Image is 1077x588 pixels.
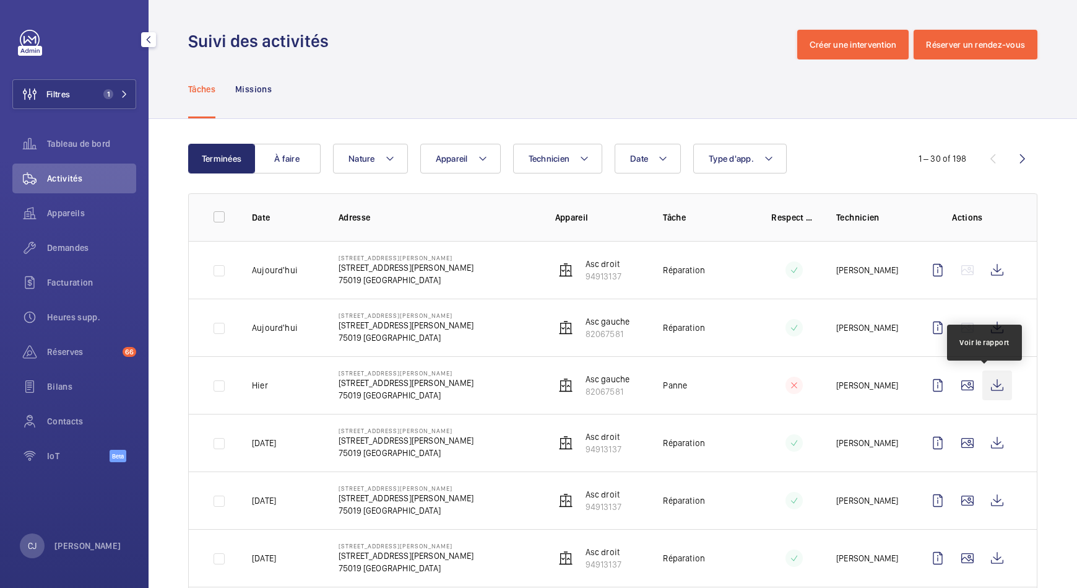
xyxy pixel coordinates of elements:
[339,389,474,402] p: 75019 [GEOGRAPHIC_DATA]
[436,154,468,164] span: Appareil
[103,89,113,99] span: 1
[339,369,474,377] p: [STREET_ADDRESS][PERSON_NAME]
[252,437,276,449] p: [DATE]
[919,152,966,165] div: 1 – 30 of 198
[47,138,136,150] span: Tableau de bord
[339,261,474,274] p: [STREET_ADDRESS][PERSON_NAME]
[47,207,136,219] span: Appareils
[420,144,501,173] button: Appareil
[663,211,751,224] p: Tâche
[47,172,136,185] span: Activités
[663,322,705,334] p: Réparation
[836,264,898,276] p: [PERSON_NAME]
[709,154,754,164] span: Type d'app.
[123,347,136,357] span: 66
[339,492,474,504] p: [STREET_ADDRESS][PERSON_NAME]
[555,211,644,224] p: Appareil
[586,431,621,443] p: Asc droit
[333,144,408,173] button: Nature
[110,450,126,462] span: Beta
[339,211,535,224] p: Adresse
[47,311,136,323] span: Heures supp.
[586,385,630,398] p: 82067581
[558,320,573,335] img: elevator.svg
[339,550,474,562] p: [STREET_ADDRESS][PERSON_NAME]
[797,30,909,59] button: Créer une intervention
[836,552,898,564] p: [PERSON_NAME]
[46,88,70,100] span: Filtres
[663,437,705,449] p: Réparation
[586,488,621,501] p: Asc droit
[235,83,272,95] p: Missions
[339,485,474,492] p: [STREET_ADDRESS][PERSON_NAME]
[586,558,621,571] p: 94913137
[47,346,118,358] span: Réserves
[923,211,1012,224] p: Actions
[586,501,621,513] p: 94913137
[771,211,816,224] p: Respect délai
[586,546,621,558] p: Asc droit
[586,328,630,340] p: 82067581
[586,270,621,283] p: 94913137
[47,380,136,393] span: Bilans
[339,319,474,331] p: [STREET_ADDRESS][PERSON_NAME]
[339,274,474,286] p: 75019 [GEOGRAPHIC_DATA]
[339,434,474,447] p: [STREET_ADDRESS][PERSON_NAME]
[28,540,37,552] p: CJ
[339,312,474,319] p: [STREET_ADDRESS][PERSON_NAME]
[188,30,336,53] h1: Suivi des activités
[836,379,898,392] p: [PERSON_NAME]
[663,264,705,276] p: Réparation
[339,377,474,389] p: [STREET_ADDRESS][PERSON_NAME]
[339,562,474,574] p: 75019 [GEOGRAPHIC_DATA]
[586,315,630,328] p: Asc gauche
[339,427,474,434] p: [STREET_ADDRESS][PERSON_NAME]
[558,378,573,393] img: elevator.svg
[47,415,136,428] span: Contacts
[558,493,573,508] img: elevator.svg
[513,144,603,173] button: Technicien
[558,436,573,450] img: elevator.svg
[529,154,570,164] span: Technicien
[339,504,474,517] p: 75019 [GEOGRAPHIC_DATA]
[959,337,1010,348] div: Voir le rapport
[558,551,573,566] img: elevator.svg
[47,450,110,462] span: IoT
[188,83,215,95] p: Tâches
[693,144,787,173] button: Type d'app.
[586,373,630,385] p: Asc gauche
[252,264,298,276] p: Aujourd'hui
[252,552,276,564] p: [DATE]
[348,154,375,164] span: Nature
[836,494,898,507] p: [PERSON_NAME]
[339,447,474,459] p: 75019 [GEOGRAPHIC_DATA]
[615,144,681,173] button: Date
[252,211,319,224] p: Date
[252,494,276,507] p: [DATE]
[663,494,705,507] p: Réparation
[54,540,121,552] p: [PERSON_NAME]
[252,322,298,334] p: Aujourd'hui
[558,263,573,278] img: elevator.svg
[47,242,136,254] span: Demandes
[914,30,1037,59] button: Réserver un rendez-vous
[836,437,898,449] p: [PERSON_NAME]
[663,552,705,564] p: Réparation
[252,379,268,392] p: Hier
[339,542,474,550] p: [STREET_ADDRESS][PERSON_NAME]
[836,322,898,334] p: [PERSON_NAME]
[586,258,621,270] p: Asc droit
[586,443,621,455] p: 94913137
[339,331,474,344] p: 75019 [GEOGRAPHIC_DATA]
[254,144,321,173] button: À faire
[188,144,255,173] button: Terminées
[339,254,474,261] p: [STREET_ADDRESS][PERSON_NAME]
[663,379,687,392] p: Panne
[836,211,903,224] p: Technicien
[47,276,136,289] span: Facturation
[630,154,648,164] span: Date
[12,79,136,109] button: Filtres1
